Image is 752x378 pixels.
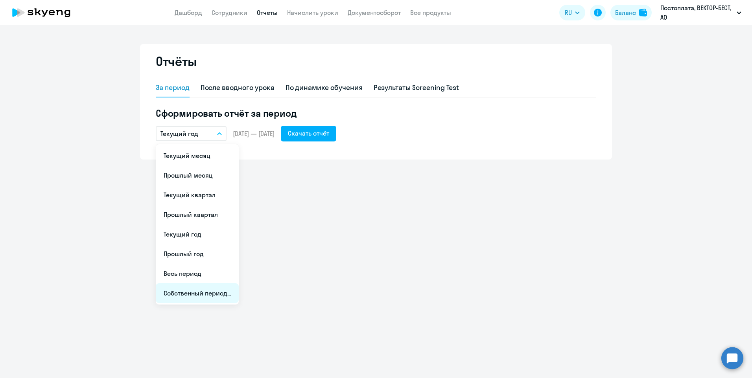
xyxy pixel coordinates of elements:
a: Документооборот [348,9,401,17]
div: После вводного урока [201,83,275,93]
h2: Отчёты [156,53,197,69]
a: Отчеты [257,9,278,17]
a: Сотрудники [212,9,247,17]
div: За период [156,83,190,93]
button: Балансbalance [610,5,652,20]
span: RU [565,8,572,17]
a: Дашборд [175,9,202,17]
div: Результаты Screening Test [374,83,459,93]
h5: Сформировать отчёт за период [156,107,596,119]
ul: RU [156,144,239,305]
a: Все продукты [410,9,451,17]
span: [DATE] — [DATE] [233,129,275,138]
p: Постоплата, ВЕКТОР-БЕСТ, АО [660,3,734,22]
button: Скачать отчёт [281,126,336,141]
button: Текущий год [156,126,227,141]
div: Скачать отчёт [288,128,329,138]
div: По динамике обучения [286,83,363,93]
a: Начислить уроки [287,9,338,17]
div: Баланс [615,8,636,17]
button: RU [559,5,585,20]
img: balance [639,9,647,17]
button: Постоплата, ВЕКТОР-БЕСТ, АО [656,3,745,22]
p: Текущий год [160,129,198,138]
